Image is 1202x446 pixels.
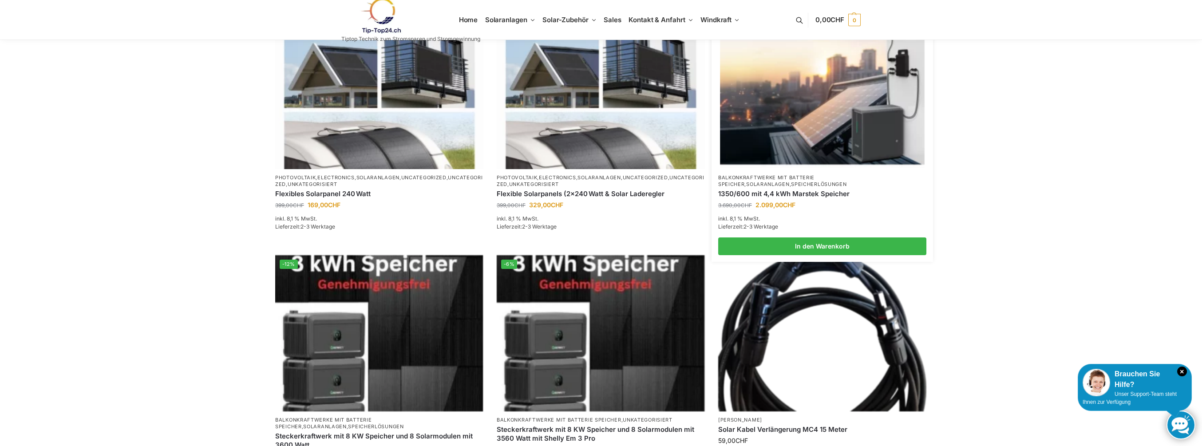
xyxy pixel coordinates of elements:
bdi: 2.099,00 [755,201,795,209]
a: Solar-Verlängerungskabel [718,255,926,411]
a: Uncategorized [401,174,447,181]
p: , , , , , [497,174,705,188]
span: Windkraft [700,16,731,24]
img: Home 12 [497,255,705,411]
span: Kontakt & Anfahrt [629,16,685,24]
a: Uncategorized [497,174,704,187]
bdi: 399,00 [497,202,526,209]
span: CHF [741,202,752,209]
span: Lieferzeit: [275,223,335,230]
a: Electronics [317,174,355,181]
a: 1350/600 mit 4,4 kWh Marstek Speicher [718,189,926,198]
bdi: 59,00 [718,437,748,444]
img: Home 8 [275,13,483,169]
p: , , , , , [275,174,483,188]
a: Photovoltaik [275,174,316,181]
a: Flexible Solarpanels (2×240 Watt & Solar Laderegler [497,189,705,198]
img: Home 13 [718,255,926,411]
a: 0,00CHF 0 [815,7,861,33]
span: CHF [514,202,526,209]
a: -6%Steckerkraftwerk mit 8 KW Speicher und 8 Solarmodulen mit 3560 Watt mit Shelly Em 3 Pro [497,255,705,411]
span: 2-3 Werktage [743,223,778,230]
a: Steckerkraftwerk mit 8 KW Speicher und 8 Solarmodulen mit 3560 Watt mit Shelly Em 3 Pro [497,425,705,442]
a: Unkategorisiert [288,181,337,187]
a: Solar Kabel Verlängerung MC4 15 Meter [718,425,926,434]
p: inkl. 8,1 % MwSt. [718,215,926,223]
a: Speicherlösungen [791,181,846,187]
a: Solaranlagen [303,423,346,430]
a: Electronics [539,174,576,181]
a: Balkonkraftwerke mit Batterie Speicher [275,417,372,430]
a: -12%Steckerkraftwerk mit 8 KW Speicher und 8 Solarmodulen mit 3600 Watt [275,255,483,411]
p: inkl. 8,1 % MwSt. [497,215,705,223]
a: -18%Flexible Solar Module für Wohnmobile Camping Balkon [497,13,705,169]
span: CHF [783,201,795,209]
a: -43%Balkonkraftwerk mit Marstek Speicher [720,14,924,167]
a: Balkonkraftwerke mit Batterie Speicher [718,174,815,187]
span: Sales [604,16,621,24]
span: CHF [328,201,340,209]
p: inkl. 8,1 % MwSt. [275,215,483,223]
span: CHF [293,202,304,209]
a: Solaranlagen [746,181,789,187]
a: Solaranlagen [577,174,621,181]
bdi: 3.690,00 [718,202,752,209]
a: Uncategorized [275,174,482,187]
img: Home 8 [497,13,705,169]
a: -58%Flexible Solar Module für Wohnmobile Camping Balkon [275,13,483,169]
span: Lieferzeit: [497,223,557,230]
span: 0,00 [815,16,844,24]
img: Home 10 [720,14,924,167]
p: Tiptop Technik zum Stromsparen und Stromgewinnung [341,36,480,42]
span: Unser Support-Team steht Ihnen zur Verfügung [1083,391,1177,405]
p: , , [275,417,483,430]
p: , , [718,174,926,188]
span: Solaranlagen [485,16,527,24]
span: 0 [848,14,861,26]
bdi: 329,00 [529,201,563,209]
span: 2-3 Werktage [300,223,335,230]
p: , [497,417,705,423]
span: 2-3 Werktage [522,223,557,230]
a: Unkategorisiert [509,181,559,187]
span: CHF [551,201,563,209]
bdi: 399,00 [275,202,304,209]
a: Unkategorisiert [623,417,672,423]
a: Photovoltaik [497,174,537,181]
img: Home 11 [275,255,483,411]
img: Customer service [1083,369,1110,396]
div: Brauchen Sie Hilfe? [1083,369,1187,390]
span: Lieferzeit: [718,223,778,230]
a: Speicherlösungen [348,423,403,430]
i: Schließen [1177,367,1187,376]
a: Balkonkraftwerke mit Batterie Speicher [497,417,621,423]
bdi: 169,00 [308,201,340,209]
a: [PERSON_NAME] [718,417,762,423]
a: Solaranlagen [356,174,399,181]
a: In den Warenkorb legen: „1350/600 mit 4,4 kWh Marstek Speicher“ [718,237,926,255]
span: CHF [830,16,844,24]
span: CHF [735,437,748,444]
a: Flexibles Solarpanel 240 Watt [275,189,483,198]
a: Uncategorized [623,174,668,181]
span: Solar-Zubehör [542,16,589,24]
